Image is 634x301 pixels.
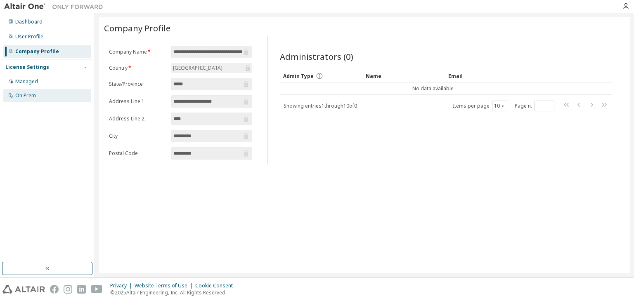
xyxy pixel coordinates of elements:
[15,78,38,85] div: Managed
[109,98,166,105] label: Address Line 1
[50,285,59,294] img: facebook.svg
[15,19,43,25] div: Dashboard
[195,282,238,289] div: Cookie Consent
[494,103,505,109] button: 10
[109,150,166,157] label: Postal Code
[109,133,166,139] label: City
[280,82,586,95] td: No data available
[15,33,43,40] div: User Profile
[135,282,195,289] div: Website Terms of Use
[280,51,353,62] span: Administrators (0)
[109,65,166,71] label: Country
[2,285,45,294] img: altair_logo.svg
[109,115,166,122] label: Address Line 2
[515,101,554,111] span: Page n.
[453,101,507,111] span: Items per page
[104,22,170,34] span: Company Profile
[448,69,524,82] div: Email
[171,63,252,73] div: [GEOGRAPHIC_DATA]
[4,2,107,11] img: Altair One
[64,285,72,294] img: instagram.svg
[15,48,59,55] div: Company Profile
[77,285,86,294] img: linkedin.svg
[110,282,135,289] div: Privacy
[366,69,442,82] div: Name
[110,289,238,296] p: © 2025 Altair Engineering, Inc. All Rights Reserved.
[283,73,314,80] span: Admin Type
[5,64,49,71] div: License Settings
[109,49,166,55] label: Company Name
[15,92,36,99] div: On Prem
[109,81,166,87] label: State/Province
[91,285,103,294] img: youtube.svg
[284,102,357,109] span: Showing entries 1 through 10 of 0
[172,63,224,73] div: [GEOGRAPHIC_DATA]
